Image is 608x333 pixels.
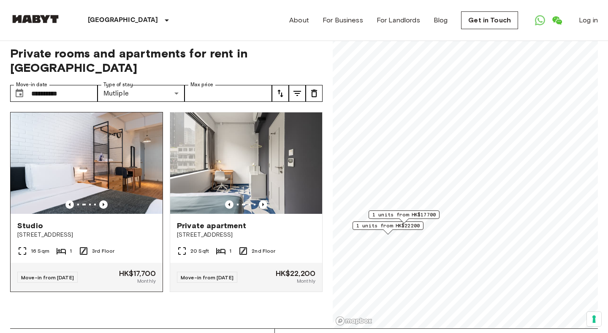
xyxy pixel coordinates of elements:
span: Monthly [137,277,156,285]
div: Mutliple [98,85,185,102]
span: 3rd Floor [92,247,114,255]
a: Get in Touch [461,11,518,29]
span: [STREET_ADDRESS] [17,231,156,239]
span: 16 Sqm [31,247,49,255]
p: [GEOGRAPHIC_DATA] [88,15,158,25]
span: 2nd Floor [252,247,275,255]
span: 1 units from HK$22200 [356,222,420,229]
img: Marketing picture of unit HK-01-056-002-001 [170,112,322,214]
img: Marketing picture of unit HK-01-063-008-001 [11,112,163,214]
span: [STREET_ADDRESS] [177,231,315,239]
span: 20 Sqft [190,247,209,255]
a: For Business [323,15,363,25]
span: 1 [229,247,231,255]
span: Move-in from [DATE] [181,274,233,281]
button: Choose date, selected date is 9 Sep 2025 [11,85,28,102]
a: Previous imagePrevious imageStudio[STREET_ADDRESS]16 Sqm13rd FloorMove-in from [DATE]HK$17,700Mon... [10,112,163,292]
button: Previous image [259,200,267,209]
div: Map marker [369,210,440,224]
span: Private rooms and apartments for rent in [GEOGRAPHIC_DATA] [10,46,323,75]
span: Private apartment [177,221,247,231]
button: tune [306,85,323,102]
button: Previous image [65,200,74,209]
button: Your consent preferences for tracking technologies [587,312,601,326]
div: Map marker [353,221,423,235]
button: Previous image [225,200,233,209]
a: Previous imagePrevious imagePrivate apartment[STREET_ADDRESS]20 Sqft12nd FloorMove-in from [DATE]... [170,112,323,292]
a: Blog [434,15,448,25]
button: tune [289,85,306,102]
canvas: Map [333,36,598,328]
a: Open WhatsApp [532,12,548,29]
span: Studio [17,221,43,231]
label: Max price [190,81,213,88]
a: Log in [579,15,598,25]
a: For Landlords [377,15,420,25]
span: HK$17,700 [119,270,156,277]
span: 1 [70,247,72,255]
label: Move-in date [16,81,47,88]
span: Move-in from [DATE] [21,274,74,281]
img: Habyt [10,15,61,23]
span: 1 units from HK$17700 [372,211,436,218]
button: tune [272,85,289,102]
a: About [289,15,309,25]
button: Previous image [99,200,108,209]
span: Monthly [297,277,315,285]
a: Open WeChat [548,12,565,29]
label: Type of stay [103,81,133,88]
span: HK$22,200 [276,270,315,277]
a: Mapbox logo [335,316,372,326]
